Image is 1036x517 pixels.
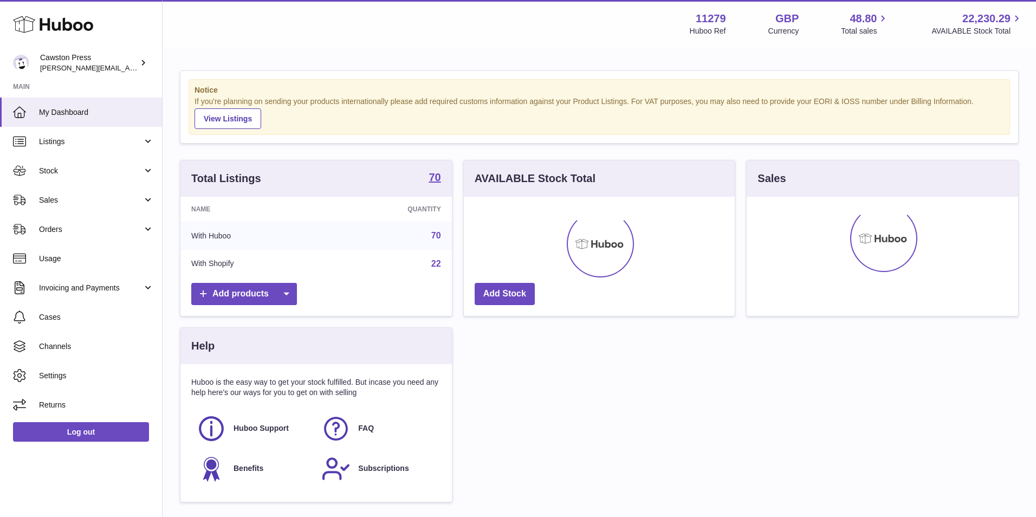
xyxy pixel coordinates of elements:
[197,454,310,483] a: Benefits
[931,11,1023,36] a: 22,230.29 AVAILABLE Stock Total
[39,312,154,322] span: Cases
[191,339,215,353] h3: Help
[39,400,154,410] span: Returns
[39,224,143,235] span: Orders
[931,26,1023,36] span: AVAILABLE Stock Total
[191,377,441,398] p: Huboo is the easy way to get your stock fulfilled. But incase you need any help here's our ways f...
[841,11,889,36] a: 48.80 Total sales
[850,11,877,26] span: 48.80
[39,166,143,176] span: Stock
[39,107,154,118] span: My Dashboard
[39,371,154,381] span: Settings
[195,85,1004,95] strong: Notice
[195,96,1004,129] div: If you're planning on sending your products internationally please add required customs informati...
[180,222,327,250] td: With Huboo
[696,11,726,26] strong: 11279
[429,172,441,185] a: 70
[195,108,261,129] a: View Listings
[40,53,138,73] div: Cawston Press
[429,172,441,183] strong: 70
[180,197,327,222] th: Name
[197,414,310,443] a: Huboo Support
[841,26,889,36] span: Total sales
[768,26,799,36] div: Currency
[191,283,297,305] a: Add products
[475,283,535,305] a: Add Stock
[358,463,409,474] span: Subscriptions
[358,423,374,434] span: FAQ
[234,463,263,474] span: Benefits
[475,171,595,186] h3: AVAILABLE Stock Total
[39,341,154,352] span: Channels
[180,250,327,278] td: With Shopify
[757,171,786,186] h3: Sales
[234,423,289,434] span: Huboo Support
[321,414,435,443] a: FAQ
[39,283,143,293] span: Invoicing and Payments
[431,259,441,268] a: 22
[39,195,143,205] span: Sales
[327,197,452,222] th: Quantity
[690,26,726,36] div: Huboo Ref
[191,171,261,186] h3: Total Listings
[13,422,149,442] a: Log out
[40,63,275,72] span: [PERSON_NAME][EMAIL_ADDRESS][PERSON_NAME][DOMAIN_NAME]
[431,231,441,240] a: 70
[962,11,1011,26] span: 22,230.29
[321,454,435,483] a: Subscriptions
[775,11,799,26] strong: GBP
[13,55,29,71] img: thomas.carson@cawstonpress.com
[39,254,154,264] span: Usage
[39,137,143,147] span: Listings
